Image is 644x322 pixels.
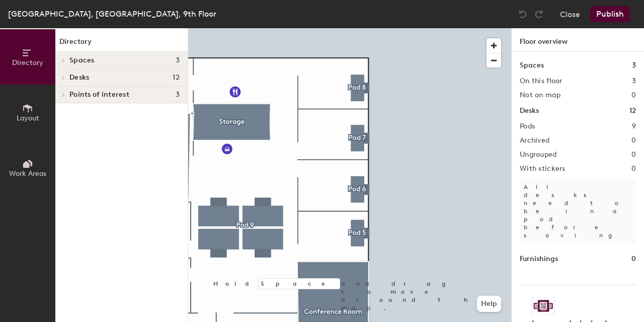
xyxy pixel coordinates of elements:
span: Work Areas [9,169,46,178]
h1: 0 [631,253,636,265]
span: Spaces [69,56,95,65]
p: All desks need to be in a pod before saving [520,179,636,243]
h2: Ungrouped [520,151,557,159]
span: Layout [17,114,39,122]
button: Close [560,6,580,22]
h2: 9 [632,122,636,131]
h2: Archived [520,137,549,145]
div: [GEOGRAPHIC_DATA], [GEOGRAPHIC_DATA], 9th Floor [8,8,216,20]
h2: With stickers [520,165,566,173]
h2: 0 [631,137,636,145]
h1: 12 [629,105,636,116]
h1: Floor overview [512,28,644,52]
button: Publish [590,6,630,22]
button: Help [477,296,501,312]
span: 12 [173,74,180,82]
h2: Not on map [520,91,560,99]
img: Redo [534,9,544,19]
h1: 3 [632,60,636,71]
h2: 0 [631,91,636,99]
h2: 3 [632,77,636,85]
img: Undo [518,9,528,19]
h2: 0 [631,151,636,159]
img: Sticker logo [532,297,555,314]
h1: Desks [520,105,539,116]
span: Points of interest [69,91,129,99]
h2: On this floor [520,77,562,85]
h1: Directory [55,36,188,52]
span: Desks [69,74,89,82]
h2: 0 [631,165,636,173]
h1: Furnishings [520,253,558,265]
h2: Pods [520,122,535,131]
span: 3 [176,91,180,99]
span: 3 [176,56,180,65]
h1: Spaces [520,60,544,71]
span: Directory [12,58,43,67]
